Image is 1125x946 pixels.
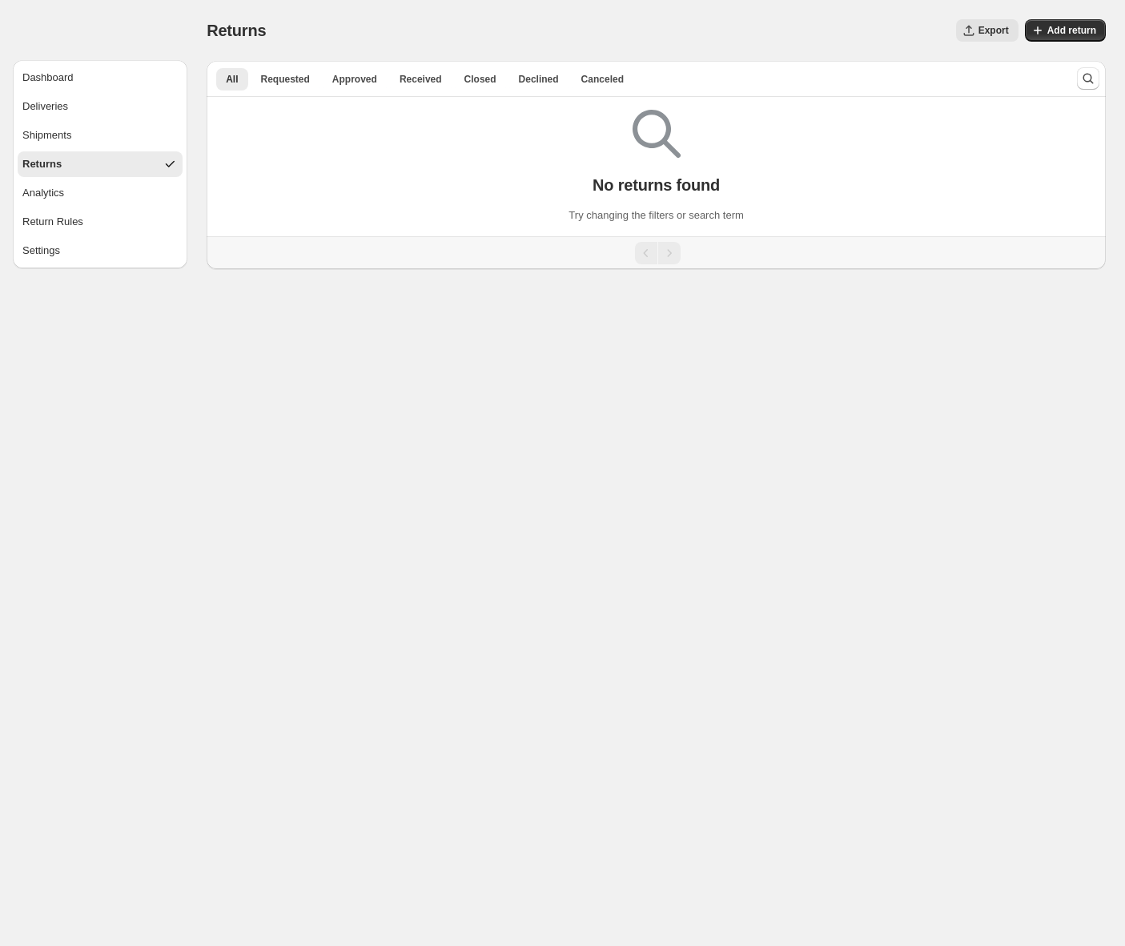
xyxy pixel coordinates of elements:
span: Declined [519,73,559,86]
button: Dashboard [18,65,183,91]
div: Settings [22,243,60,259]
p: No returns found [593,175,720,195]
span: Approved [332,73,377,86]
div: Dashboard [22,70,74,86]
span: Returns [207,22,266,39]
div: Returns [22,156,62,172]
span: Export [978,24,1009,37]
span: Received [400,73,442,86]
div: Analytics [22,185,64,201]
div: Deliveries [22,99,68,115]
span: Canceled [581,73,624,86]
span: Add return [1047,24,1096,37]
nav: Pagination [207,236,1106,269]
button: Settings [18,238,183,264]
button: Search and filter results [1077,67,1099,90]
button: Shipments [18,123,183,148]
button: Add return [1025,19,1106,42]
p: Try changing the filters or search term [569,207,743,223]
button: Returns [18,151,183,177]
div: Return Rules [22,214,83,230]
button: Analytics [18,180,183,206]
img: Empty search results [633,110,681,158]
span: Closed [464,73,496,86]
button: Return Rules [18,209,183,235]
button: Export [956,19,1019,42]
span: Requested [261,73,310,86]
button: Deliveries [18,94,183,119]
div: Shipments [22,127,71,143]
span: All [226,73,238,86]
